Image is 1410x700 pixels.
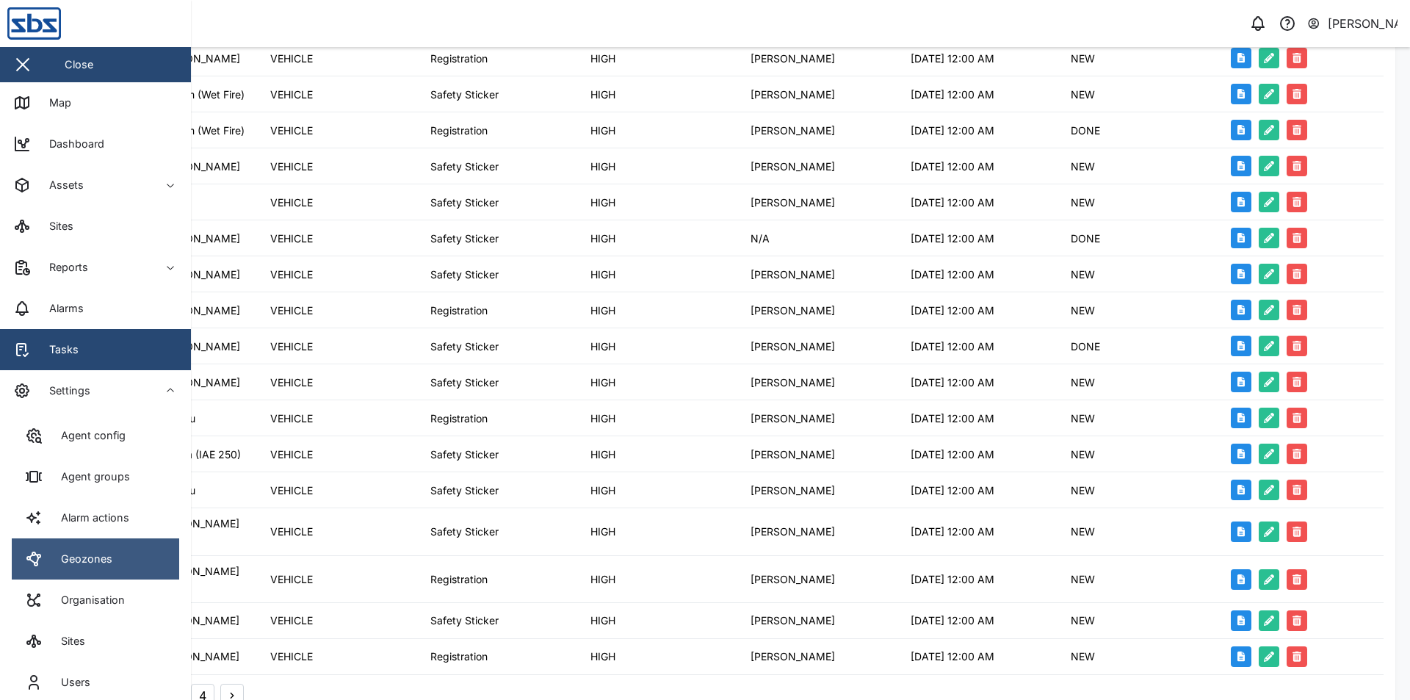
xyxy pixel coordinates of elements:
[911,524,994,540] div: [DATE] 12:00 AM
[270,375,313,391] div: VEHICLE
[751,87,835,103] div: [PERSON_NAME]
[38,136,104,152] div: Dashboard
[751,649,835,665] div: [PERSON_NAME]
[12,580,179,621] a: Organisation
[430,524,499,540] div: Safety Sticker
[65,57,93,73] div: Close
[590,159,615,175] div: HIGH
[1071,571,1095,588] div: NEW
[751,303,835,319] div: [PERSON_NAME]
[12,415,179,456] a: Agent config
[430,613,499,629] div: Safety Sticker
[590,87,615,103] div: HIGH
[751,375,835,391] div: [PERSON_NAME]
[430,339,499,355] div: Safety Sticker
[911,303,994,319] div: [DATE] 12:00 AM
[590,267,615,283] div: HIGH
[590,571,615,588] div: HIGH
[38,342,79,358] div: Tasks
[590,411,615,427] div: HIGH
[430,411,488,427] div: Registration
[50,427,126,444] div: Agent config
[1071,51,1095,67] div: NEW
[590,613,615,629] div: HIGH
[1071,339,1100,355] div: DONE
[1071,411,1095,427] div: NEW
[751,123,835,139] div: [PERSON_NAME]
[590,375,615,391] div: HIGH
[751,51,835,67] div: [PERSON_NAME]
[50,674,90,690] div: Users
[270,123,313,139] div: VEHICLE
[270,411,313,427] div: VEHICLE
[1071,613,1095,629] div: NEW
[430,267,499,283] div: Safety Sticker
[430,649,488,665] div: Registration
[7,7,198,40] img: Main Logo
[50,469,130,485] div: Agent groups
[430,231,499,247] div: Safety Sticker
[50,633,85,649] div: Sites
[1306,13,1398,34] button: [PERSON_NAME]
[1071,649,1095,665] div: NEW
[270,195,313,211] div: VEHICLE
[911,375,994,391] div: [DATE] 12:00 AM
[1071,303,1095,319] div: NEW
[270,231,313,247] div: VEHICLE
[751,571,835,588] div: [PERSON_NAME]
[12,497,179,538] a: Alarm actions
[430,447,499,463] div: Safety Sticker
[430,303,488,319] div: Registration
[12,621,179,662] a: Sites
[751,195,835,211] div: [PERSON_NAME]
[751,411,835,427] div: [PERSON_NAME]
[911,195,994,211] div: [DATE] 12:00 AM
[270,447,313,463] div: VEHICLE
[1071,447,1095,463] div: NEW
[1328,15,1398,33] div: [PERSON_NAME]
[270,571,313,588] div: VEHICLE
[751,613,835,629] div: [PERSON_NAME]
[38,383,90,399] div: Settings
[270,483,313,499] div: VEHICLE
[38,218,73,234] div: Sites
[430,159,499,175] div: Safety Sticker
[1071,195,1095,211] div: NEW
[911,613,994,629] div: [DATE] 12:00 AM
[751,231,770,247] div: N/A
[270,87,313,103] div: VEHICLE
[50,510,129,526] div: Alarm actions
[751,524,835,540] div: [PERSON_NAME]
[270,159,313,175] div: VEHICLE
[1071,375,1095,391] div: NEW
[270,51,313,67] div: VEHICLE
[430,87,499,103] div: Safety Sticker
[911,447,994,463] div: [DATE] 12:00 AM
[430,571,488,588] div: Registration
[38,300,84,317] div: Alarms
[590,195,615,211] div: HIGH
[911,649,994,665] div: [DATE] 12:00 AM
[590,339,615,355] div: HIGH
[911,123,994,139] div: [DATE] 12:00 AM
[50,592,125,608] div: Organisation
[1071,123,1100,139] div: DONE
[590,649,615,665] div: HIGH
[751,339,835,355] div: [PERSON_NAME]
[50,551,112,567] div: Geozones
[270,267,313,283] div: VEHICLE
[751,447,835,463] div: [PERSON_NAME]
[38,95,71,111] div: Map
[911,571,994,588] div: [DATE] 12:00 AM
[590,447,615,463] div: HIGH
[430,195,499,211] div: Safety Sticker
[911,87,994,103] div: [DATE] 12:00 AM
[1071,483,1095,499] div: NEW
[270,339,313,355] div: VEHICLE
[270,524,313,540] div: VEHICLE
[751,159,835,175] div: [PERSON_NAME]
[1071,159,1095,175] div: NEW
[911,483,994,499] div: [DATE] 12:00 AM
[911,159,994,175] div: [DATE] 12:00 AM
[270,649,313,665] div: VEHICLE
